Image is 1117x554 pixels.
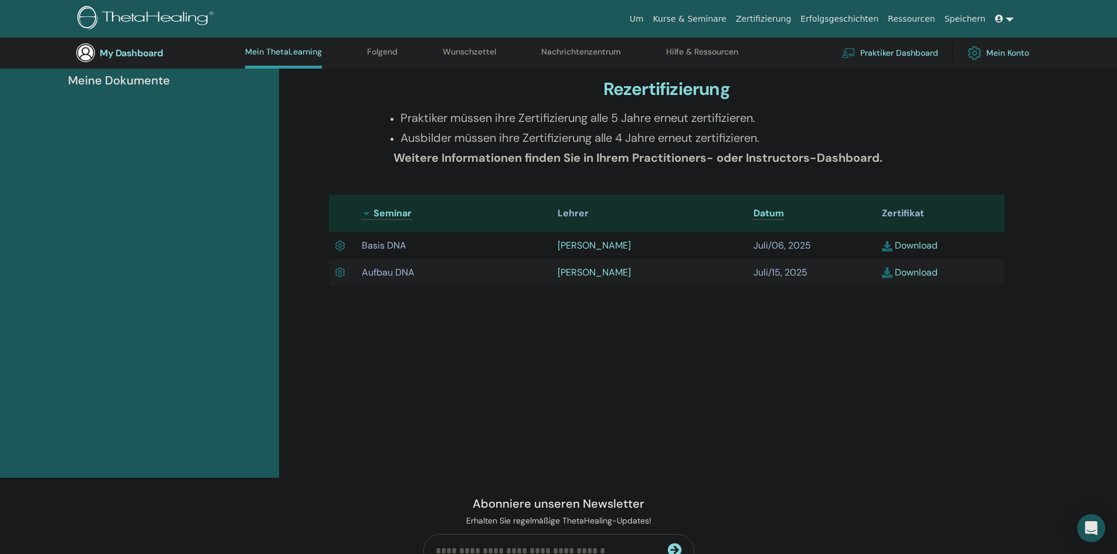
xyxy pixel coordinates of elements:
p: Erhalten Sie regelmäßige ThetaHealing-Updates! [423,515,694,526]
span: Basis DNA [362,239,406,251]
span: Aufbau DNA [362,266,415,278]
img: chalkboard-teacher.svg [841,47,855,58]
a: Nachrichtenzentrum [541,47,621,66]
a: Speichern [940,8,990,30]
a: Zertifizierung [731,8,796,30]
td: Juli/06, 2025 [748,232,876,259]
a: Download [882,266,938,278]
th: Lehrer [552,195,748,232]
a: Mein ThetaLearning [245,47,322,69]
a: Datum [753,207,784,220]
a: Mein Konto [967,40,1029,66]
th: Zertifikat [876,195,1004,232]
a: [PERSON_NAME] [558,239,631,251]
img: generic-user-icon.jpg [76,43,95,62]
a: Kurse & Seminare [649,8,731,30]
a: Praktiker Dashboard [841,40,938,66]
a: Wunschzettel [443,47,496,66]
p: Praktiker müssen ihre Zertifizierung alle 5 Jahre erneut zertifizieren. [400,109,946,127]
span: Datum [753,207,784,219]
a: Download [882,239,938,251]
b: Weitere Informationen finden Sie in Ihrem Practitioners- oder Instructors-Dashboard. [393,150,882,165]
span: Meine Dokumente [68,72,170,89]
a: Folgend [367,47,398,66]
a: Um [625,8,649,30]
td: Juli/15, 2025 [748,259,876,286]
a: Erfolgsgeschichten [796,8,883,30]
img: Active Certificate [335,238,345,253]
a: [PERSON_NAME] [558,266,631,278]
img: download.svg [882,241,892,251]
h3: Rezertifizierung [603,79,730,100]
h3: My Dashboard [100,47,217,59]
a: Ressourcen [883,8,939,30]
img: Active Certificate [335,265,345,280]
div: Open Intercom Messenger [1077,514,1105,542]
img: download.svg [882,267,892,278]
a: Hilfe & Ressourcen [666,47,738,66]
img: logo.png [77,6,218,32]
p: Ausbilder müssen ihre Zertifizierung alle 4 Jahre erneut zertifizieren. [400,129,946,147]
h4: Abonniere unseren Newsletter [423,496,694,511]
img: cog.svg [967,43,982,63]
